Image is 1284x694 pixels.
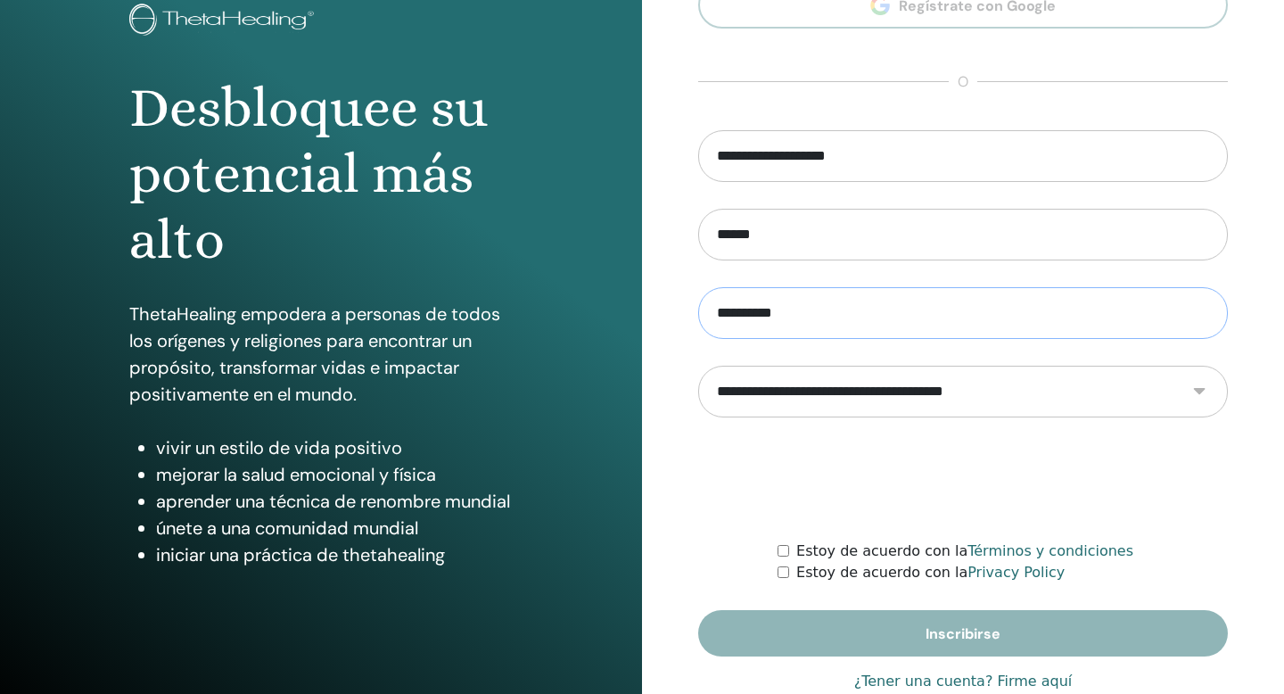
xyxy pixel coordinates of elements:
[796,541,1133,562] label: Estoy de acuerdo con la
[156,434,513,461] li: vivir un estilo de vida positivo
[949,71,977,93] span: o
[156,461,513,488] li: mejorar la salud emocional y física
[156,541,513,568] li: iniciar una práctica de thetahealing
[129,75,513,274] h1: Desbloquee su potencial más alto
[156,488,513,515] li: aprender una técnica de renombre mundial
[967,542,1133,559] a: Términos y condiciones
[967,564,1065,581] a: Privacy Policy
[854,671,1073,692] a: ¿Tener una cuenta? Firme aquí
[827,444,1099,514] iframe: reCAPTCHA
[156,515,513,541] li: únete a una comunidad mundial
[129,301,513,408] p: ThetaHealing empodera a personas de todos los orígenes y religiones para encontrar un propósito, ...
[796,562,1065,583] label: Estoy de acuerdo con la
